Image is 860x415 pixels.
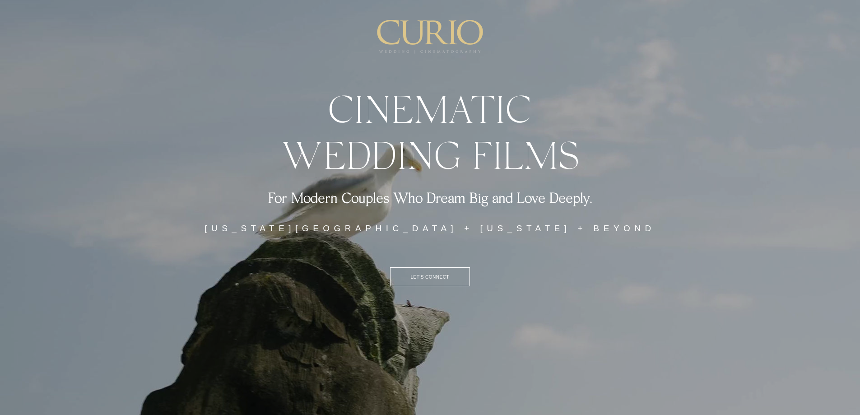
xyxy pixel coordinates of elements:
[410,275,449,280] span: LET'S CONNECT
[268,189,592,206] span: For Modern Couples Who Dream Big and Love Deeply.
[390,267,470,286] a: LET'S CONNECT
[205,224,655,233] span: [US_STATE][GEOGRAPHIC_DATA] + [US_STATE] + BEYOND
[281,85,579,177] span: CINEMATIC WEDDING FILMS
[377,20,483,54] img: C_Logo.png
